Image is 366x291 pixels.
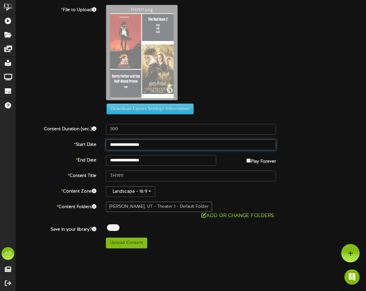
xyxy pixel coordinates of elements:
input: Play Forever [246,159,251,163]
label: Content Folders [11,202,101,210]
button: Download Export Settings Information [107,104,194,114]
label: Content Zone [11,186,101,195]
label: Content Duration (sec.) [11,124,101,132]
button: Add or Change Folders [199,212,276,220]
div: [PERSON_NAME], UT - Theater 1 - Default Folder [106,202,212,212]
div: Open Intercom Messenger [344,269,360,285]
label: End Date [11,155,101,164]
input: Title of this Content [106,171,276,181]
label: Content Title [11,171,101,179]
label: Save in your library? [11,224,101,233]
label: File to Upload [11,5,101,13]
button: Upload Content [106,238,147,248]
label: Play Forever [246,155,276,165]
div: AB [2,247,14,260]
a: Download Export Settings Information [103,106,194,111]
button: Landscape - 16:9 [106,186,155,197]
label: Start Date [11,139,101,148]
